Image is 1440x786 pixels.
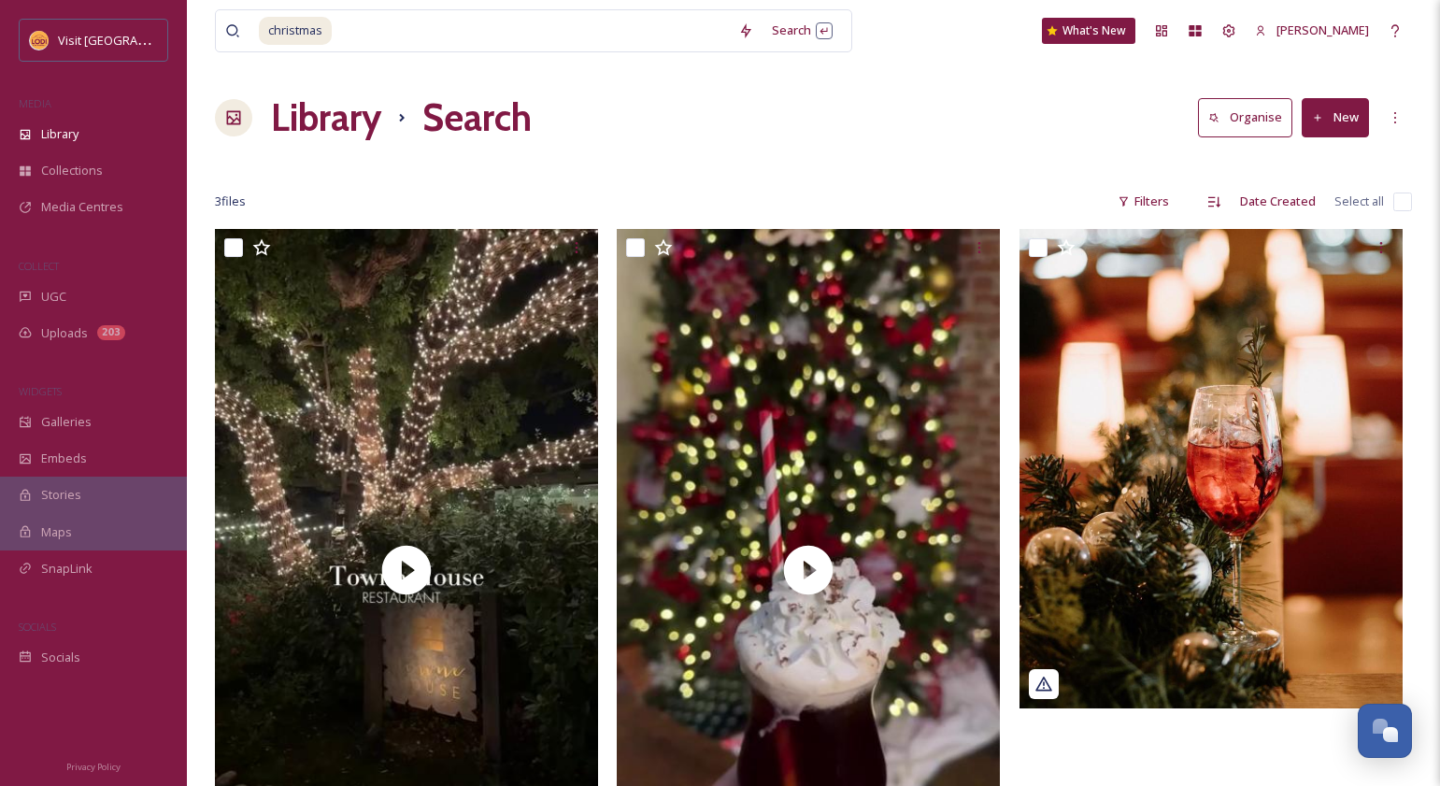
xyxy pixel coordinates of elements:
[41,125,78,143] span: Library
[271,90,381,146] a: Library
[19,259,59,273] span: COLLECT
[215,193,246,210] span: 3 file s
[1276,21,1369,38] span: [PERSON_NAME]
[422,90,532,146] h1: Search
[1198,98,1292,136] button: Organise
[259,17,332,44] span: christmas
[30,31,49,50] img: Square%20Social%20Visit%20Lodi.png
[19,384,62,398] span: WIDGETS
[763,12,842,49] div: Search
[1231,183,1325,220] div: Date Created
[41,450,87,467] span: Embeds
[1302,98,1369,136] button: New
[58,31,203,49] span: Visit [GEOGRAPHIC_DATA]
[41,486,81,504] span: Stories
[41,198,123,216] span: Media Centres
[1042,18,1135,44] a: What's New
[19,96,51,110] span: MEDIA
[41,560,93,578] span: SnapLink
[41,288,66,306] span: UGC
[41,413,92,431] span: Galleries
[97,325,125,340] div: 203
[1246,12,1378,49] a: [PERSON_NAME]
[1198,98,1302,136] a: Organise
[1358,704,1412,758] button: Open Chat
[1108,183,1178,220] div: Filters
[41,649,80,666] span: Socials
[66,754,121,777] a: Privacy Policy
[1019,229,1403,708] img: pietroslodi-2143614.jpg
[41,162,103,179] span: Collections
[41,324,88,342] span: Uploads
[41,523,72,541] span: Maps
[19,620,56,634] span: SOCIALS
[1334,193,1384,210] span: Select all
[66,761,121,773] span: Privacy Policy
